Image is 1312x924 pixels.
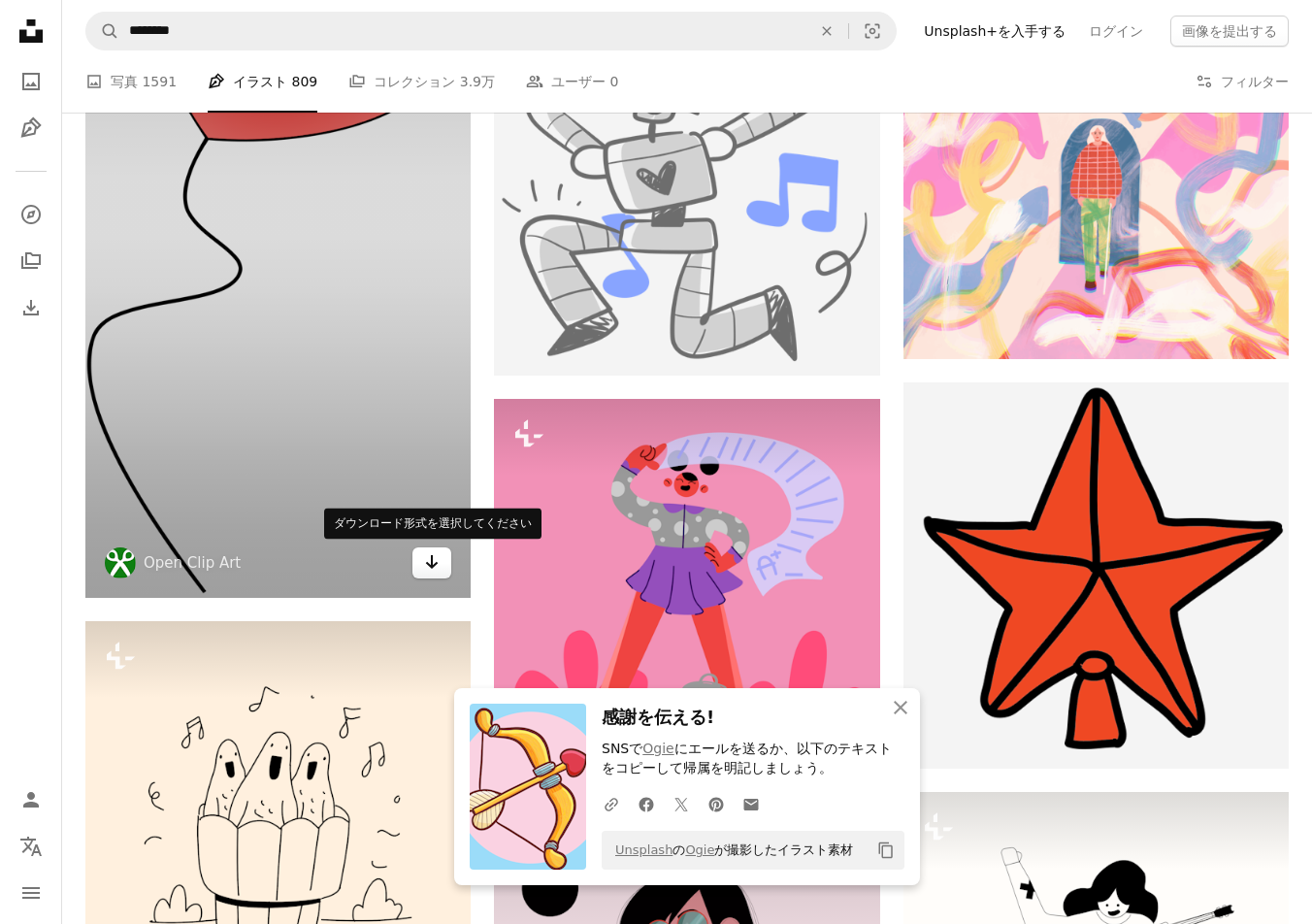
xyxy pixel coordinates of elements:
[348,50,495,113] a: コレクション 3.9万
[903,567,1289,584] a: 白い背景に赤い星
[460,71,495,92] span: 3.9万
[142,71,177,92] span: 1591
[609,71,618,92] span: 0
[1170,16,1289,47] button: 画像を提出する
[685,842,714,857] a: Ogie
[85,805,471,822] a: 鍋から突き出た3本の指の絵
[526,50,618,113] a: ユーザー 0
[699,784,734,823] a: Pinterestでシェアする
[1077,16,1155,47] a: ログイン
[912,16,1077,47] a: Unsplash+を入手する
[606,835,853,866] span: の が撮影したイラスト素材
[903,196,1289,214] a: 芸術的でカラフルな廊下を歩く人。
[12,62,50,101] a: 写真
[85,12,897,50] form: サイト内でビジュアルを探す
[144,553,241,573] a: Open Clip Art
[85,50,177,113] a: 写真 1591
[12,827,50,866] button: 言語
[12,242,50,280] a: コレクション
[324,509,541,540] div: ダウンロード形式を選択してください
[494,582,879,600] a: 紫色のドレスとピンクの背景の女性
[903,51,1289,360] img: 芸術的でカラフルな廊下を歩く人。
[85,207,471,224] a: 紐が付いた赤いハート型の風船
[805,13,848,49] button: 全てクリア
[869,834,902,867] button: クリップボードにコピーする
[12,195,50,234] a: 探す
[494,174,879,191] a: 音符を鳴らして踊るロボットの絵
[734,784,769,823] a: Eメールでシェアする
[615,842,672,857] a: Unsplash
[903,382,1289,768] img: 白い背景に赤い星
[494,399,879,784] img: 紫色のドレスとピンクの背景の女性
[1196,50,1289,113] button: フィルター
[12,874,50,912] button: メニュー
[86,13,119,49] button: Unsplashで検索する
[12,109,50,148] a: イラスト
[642,741,673,756] a: Ogie
[602,704,904,732] h3: 感謝を伝える!
[12,12,50,54] a: ホーム — Unsplash
[602,740,904,778] p: SNSで にエールを送るか、以下のテキストをコピーして帰属を明記しましょう。
[105,547,136,578] img: Open Clip Artのプロフィールを見る
[12,288,50,327] a: ダウンロード履歴
[412,547,451,578] button: ダウンロード形式を選択してください
[629,784,664,823] a: Facebookでシェアする
[12,780,50,819] a: ログイン / 登録する
[849,13,896,49] button: ビジュアル検索
[664,784,699,823] a: Twitterでシェアする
